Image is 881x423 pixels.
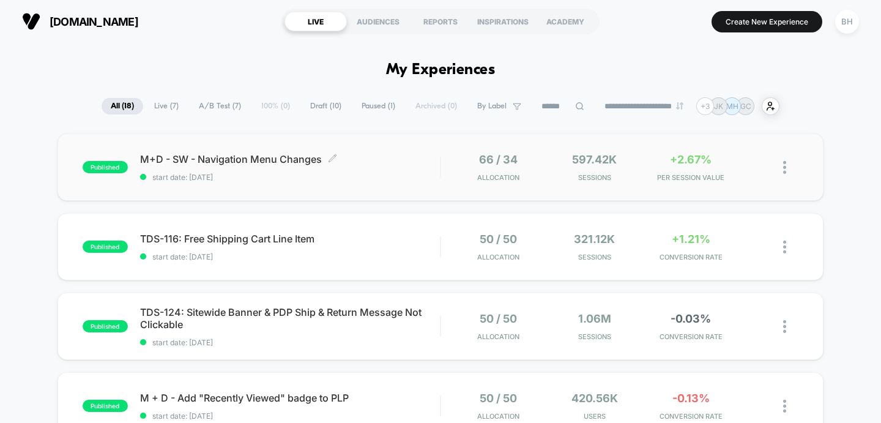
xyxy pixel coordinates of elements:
[676,102,683,110] img: end
[712,11,822,32] button: Create New Experience
[783,320,786,333] img: close
[284,12,347,31] div: LIVE
[646,253,736,261] span: CONVERSION RATE
[480,312,517,325] span: 50 / 50
[83,161,128,173] span: published
[783,241,786,253] img: close
[140,392,441,404] span: M + D - Add "Recently Viewed" badge to PLP
[140,153,441,165] span: M+D - SW - Navigation Menu Changes
[696,97,714,115] div: + 3
[671,312,711,325] span: -0.03%
[646,412,736,421] span: CONVERSION RATE
[572,153,617,166] span: 597.42k
[480,233,517,245] span: 50 / 50
[102,98,143,114] span: All ( 18 )
[140,233,441,245] span: TDS-116: Free Shipping Cart Line Item
[479,153,518,166] span: 66 / 34
[83,320,128,332] span: published
[50,15,138,28] span: [DOMAIN_NAME]
[783,161,786,174] img: close
[83,400,128,412] span: published
[646,332,736,341] span: CONVERSION RATE
[549,332,639,341] span: Sessions
[190,98,250,114] span: A/B Test ( 7 )
[477,253,519,261] span: Allocation
[534,12,597,31] div: ACADEMY
[726,102,738,111] p: MH
[477,412,519,421] span: Allocation
[140,252,441,261] span: start date: [DATE]
[549,253,639,261] span: Sessions
[549,412,639,421] span: Users
[831,9,863,34] button: BH
[140,411,441,421] span: start date: [DATE]
[301,98,351,114] span: Draft ( 10 )
[140,173,441,182] span: start date: [DATE]
[672,392,710,405] span: -0.13%
[352,98,404,114] span: Paused ( 1 )
[472,12,534,31] div: INSPIRATIONS
[347,12,409,31] div: AUDIENCES
[549,173,639,182] span: Sessions
[574,233,615,245] span: 321.12k
[140,306,441,331] span: TDS-124: Sitewide Banner & PDP Ship & Return Message Not Clickable
[646,173,736,182] span: PER SESSION VALUE
[477,173,519,182] span: Allocation
[714,102,723,111] p: JK
[140,338,441,347] span: start date: [DATE]
[22,12,40,31] img: Visually logo
[18,12,142,31] button: [DOMAIN_NAME]
[386,61,496,79] h1: My Experiences
[477,332,519,341] span: Allocation
[83,241,128,253] span: published
[477,102,507,111] span: By Label
[670,153,712,166] span: +2.67%
[835,10,859,34] div: BH
[145,98,188,114] span: Live ( 7 )
[672,233,710,245] span: +1.21%
[578,312,611,325] span: 1.06M
[783,400,786,413] img: close
[571,392,618,405] span: 420.56k
[480,392,517,405] span: 50 / 50
[409,12,472,31] div: REPORTS
[740,102,751,111] p: GC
